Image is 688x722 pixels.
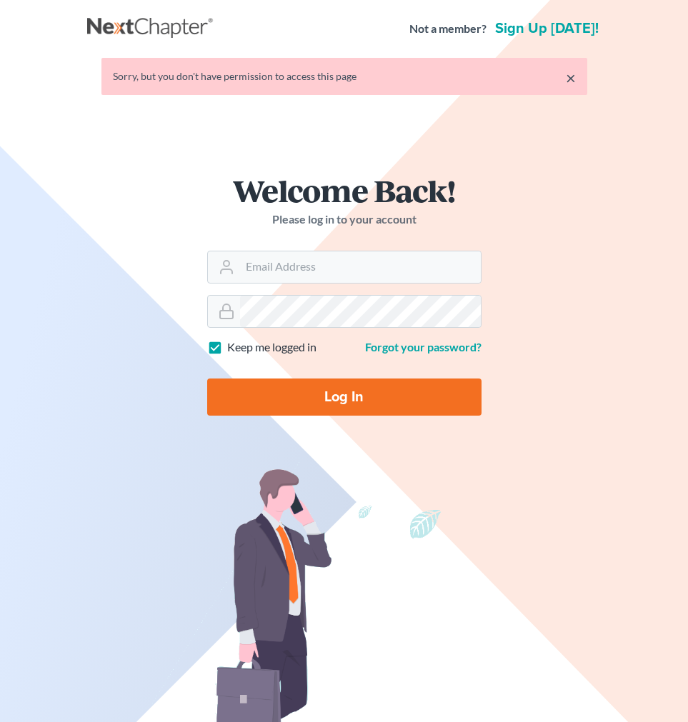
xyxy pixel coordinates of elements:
[207,175,482,206] h1: Welcome Back!
[240,251,481,283] input: Email Address
[227,339,316,356] label: Keep me logged in
[207,378,482,416] input: Log In
[566,69,576,86] a: ×
[409,21,487,37] strong: Not a member?
[113,69,576,84] div: Sorry, but you don't have permission to access this page
[207,211,482,228] p: Please log in to your account
[365,340,482,354] a: Forgot your password?
[492,21,602,36] a: Sign up [DATE]!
